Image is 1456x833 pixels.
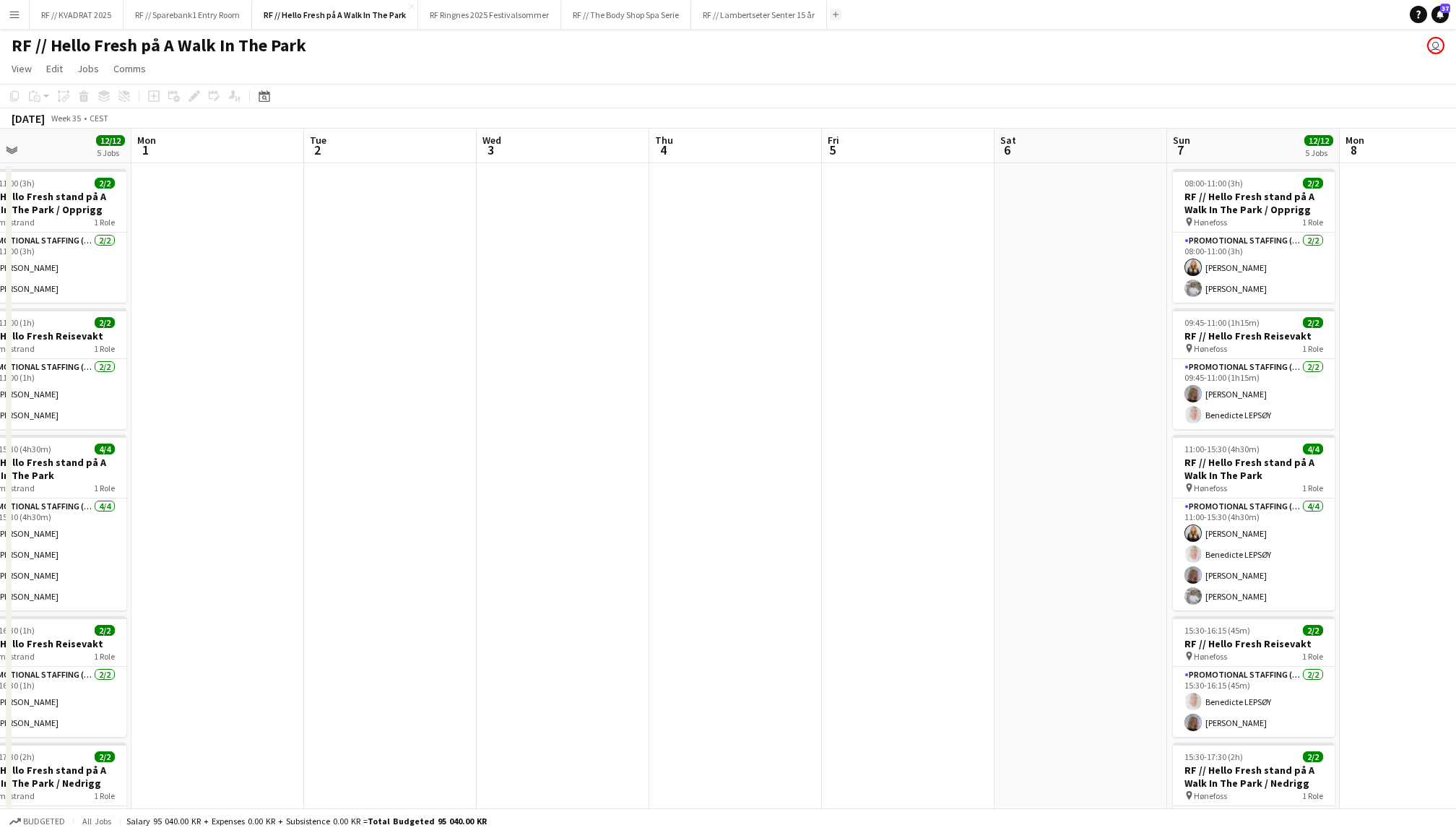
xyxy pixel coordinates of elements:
[653,142,673,158] span: 4
[1343,142,1364,158] span: 8
[1302,483,1323,493] span: 1 Role
[1345,134,1364,147] span: Mon
[95,444,115,454] span: 4/4
[1173,498,1335,610] app-card-role: Promotional Staffing (Promotional Staff)4/411:00-15:30 (4h30m)[PERSON_NAME]Benedicte LEPSØY[PERSO...
[94,790,115,801] span: 1 Role
[1302,790,1323,801] span: 1 Role
[1173,190,1335,216] h3: RF // Hello Fresh stand på A Walk In The Park / Opprigg
[1194,651,1227,662] span: Hønefoss
[95,178,115,189] span: 2/2
[1303,625,1323,636] span: 2/2
[1173,616,1335,737] app-job-card: 15:30-16:15 (45m)2/2RF // Hello Fresh Reisevakt Hønefoss1 RolePromotional Staffing (Promotional S...
[94,217,115,228] span: 1 Role
[368,816,487,826] span: Total Budgeted 95 040.00 KR
[135,142,156,158] span: 1
[95,625,115,636] span: 2/2
[1194,343,1227,354] span: Hønefoss
[12,111,45,126] div: [DATE]
[1305,147,1332,158] div: 5 Jobs
[1173,435,1335,610] app-job-card: 11:00-15:30 (4h30m)4/4RF // Hello Fresh stand på A Walk In The Park Hønefoss1 RolePromotional Sta...
[108,59,152,78] a: Comms
[1173,134,1190,147] span: Sun
[1000,134,1016,147] span: Sat
[691,1,827,29] button: RF // Lambertseter Senter 15 år
[97,147,124,158] div: 5 Jobs
[94,483,115,493] span: 1 Role
[1184,444,1260,454] span: 11:00-15:30 (4h30m)
[1302,651,1323,662] span: 1 Role
[1302,217,1323,228] span: 1 Role
[96,135,125,146] span: 12/12
[137,134,156,147] span: Mon
[23,816,65,826] span: Budgeted
[46,62,63,75] span: Edit
[1184,178,1243,189] span: 08:00-11:00 (3h)
[113,62,146,75] span: Comms
[123,1,252,29] button: RF // Sparebank1 Entry Room
[1303,317,1323,328] span: 2/2
[1303,178,1323,189] span: 2/2
[1194,217,1227,228] span: Hønefoss
[1173,359,1335,429] app-card-role: Promotional Staffing (Promotional Staff)2/209:45-11:00 (1h15m)[PERSON_NAME]Benedicte LEPSØY
[561,1,691,29] button: RF // The Body Shop Spa Serie
[1194,483,1227,493] span: Hønefoss
[77,62,99,75] span: Jobs
[1173,169,1335,303] app-job-card: 08:00-11:00 (3h)2/2RF // Hello Fresh stand på A Walk In The Park / Opprigg Hønefoss1 RolePromotio...
[1173,233,1335,303] app-card-role: Promotional Staffing (Promotional Staff)2/208:00-11:00 (3h)[PERSON_NAME][PERSON_NAME]
[1431,6,1449,23] a: 37
[12,62,32,75] span: View
[252,1,418,29] button: RF // Hello Fresh på A Walk In The Park
[1184,317,1260,328] span: 09:45-11:00 (1h15m)
[1184,625,1250,636] span: 15:30-16:15 (45m)
[655,134,673,147] span: Thu
[79,816,114,826] span: All jobs
[90,113,108,124] div: CEST
[825,142,839,158] span: 5
[1173,329,1335,342] h3: RF // Hello Fresh Reisevakt
[482,134,501,147] span: Wed
[71,59,105,78] a: Jobs
[998,142,1016,158] span: 6
[7,813,67,829] button: Budgeted
[48,113,84,124] span: Week 35
[1303,444,1323,454] span: 4/4
[95,751,115,762] span: 2/2
[1440,4,1450,13] span: 37
[828,134,839,147] span: Fri
[30,1,123,29] button: RF // KVADRAT 2025
[40,59,69,78] a: Edit
[12,35,306,56] h1: RF // Hello Fresh på A Walk In The Park
[310,134,326,147] span: Tue
[1173,456,1335,482] h3: RF // Hello Fresh stand på A Walk In The Park
[95,317,115,328] span: 2/2
[6,59,38,78] a: View
[1427,37,1444,54] app-user-avatar: Marit Holvik
[126,816,487,826] div: Salary 95 040.00 KR + Expenses 0.00 KR + Subsistence 0.00 KR =
[1303,751,1323,762] span: 2/2
[94,343,115,354] span: 1 Role
[480,142,501,158] span: 3
[308,142,326,158] span: 2
[1171,142,1190,158] span: 7
[418,1,561,29] button: RF Ringnes 2025 Festivalsommer
[1194,790,1227,801] span: Hønefoss
[94,651,115,662] span: 1 Role
[1304,135,1333,146] span: 12/12
[1173,667,1335,737] app-card-role: Promotional Staffing (Promotional Staff)2/215:30-16:15 (45m)Benedicte LEPSØY[PERSON_NAME]
[1173,308,1335,429] app-job-card: 09:45-11:00 (1h15m)2/2RF // Hello Fresh Reisevakt Hønefoss1 RolePromotional Staffing (Promotional...
[1184,751,1243,762] span: 15:30-17:30 (2h)
[1173,764,1335,790] h3: RF // Hello Fresh stand på A Walk In The Park / Nedrigg
[1173,637,1335,650] h3: RF // Hello Fresh Reisevakt
[1302,343,1323,354] span: 1 Role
